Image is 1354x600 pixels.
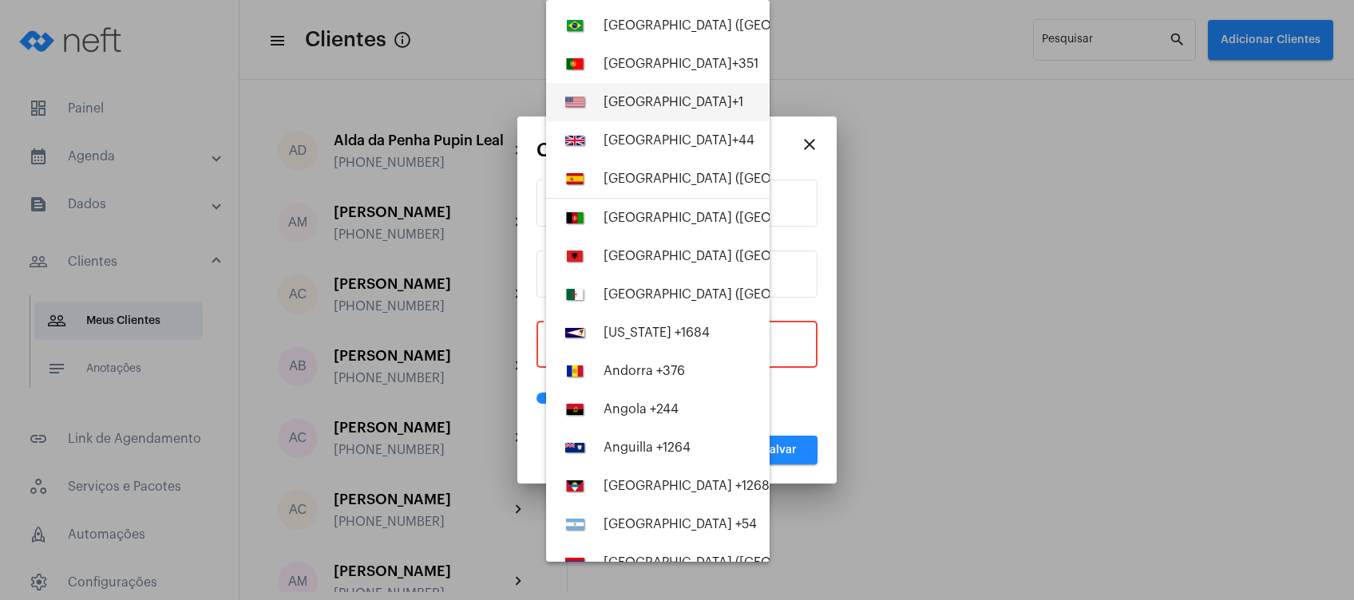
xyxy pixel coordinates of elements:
div: [GEOGRAPHIC_DATA] ([GEOGRAPHIC_DATA]) [604,172,894,186]
div: [US_STATE] +1684 [604,326,710,340]
div: [GEOGRAPHIC_DATA] (‫[GEOGRAPHIC_DATA]‬‎) +93 [604,211,897,225]
span: +351 [732,57,758,70]
div: [GEOGRAPHIC_DATA] ([GEOGRAPHIC_DATA]) +355 [604,249,904,263]
div: [GEOGRAPHIC_DATA] [604,95,743,109]
div: [GEOGRAPHIC_DATA] +54 [604,517,757,531]
div: [GEOGRAPHIC_DATA] [604,133,754,148]
div: [GEOGRAPHIC_DATA] ([GEOGRAPHIC_DATA]) +374 [604,555,903,570]
div: Anguilla +1264 [604,440,691,455]
span: +44 [732,134,754,147]
div: [GEOGRAPHIC_DATA] (‫[GEOGRAPHIC_DATA]‬‎) +213 [604,287,901,302]
div: Angola +244 [604,402,679,416]
div: [GEOGRAPHIC_DATA] +1268 [604,479,770,493]
div: [GEOGRAPHIC_DATA] [604,57,758,71]
div: Andorra +376 [604,364,685,378]
span: +1 [732,96,743,109]
div: [GEOGRAPHIC_DATA] ([GEOGRAPHIC_DATA]) [604,18,893,33]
